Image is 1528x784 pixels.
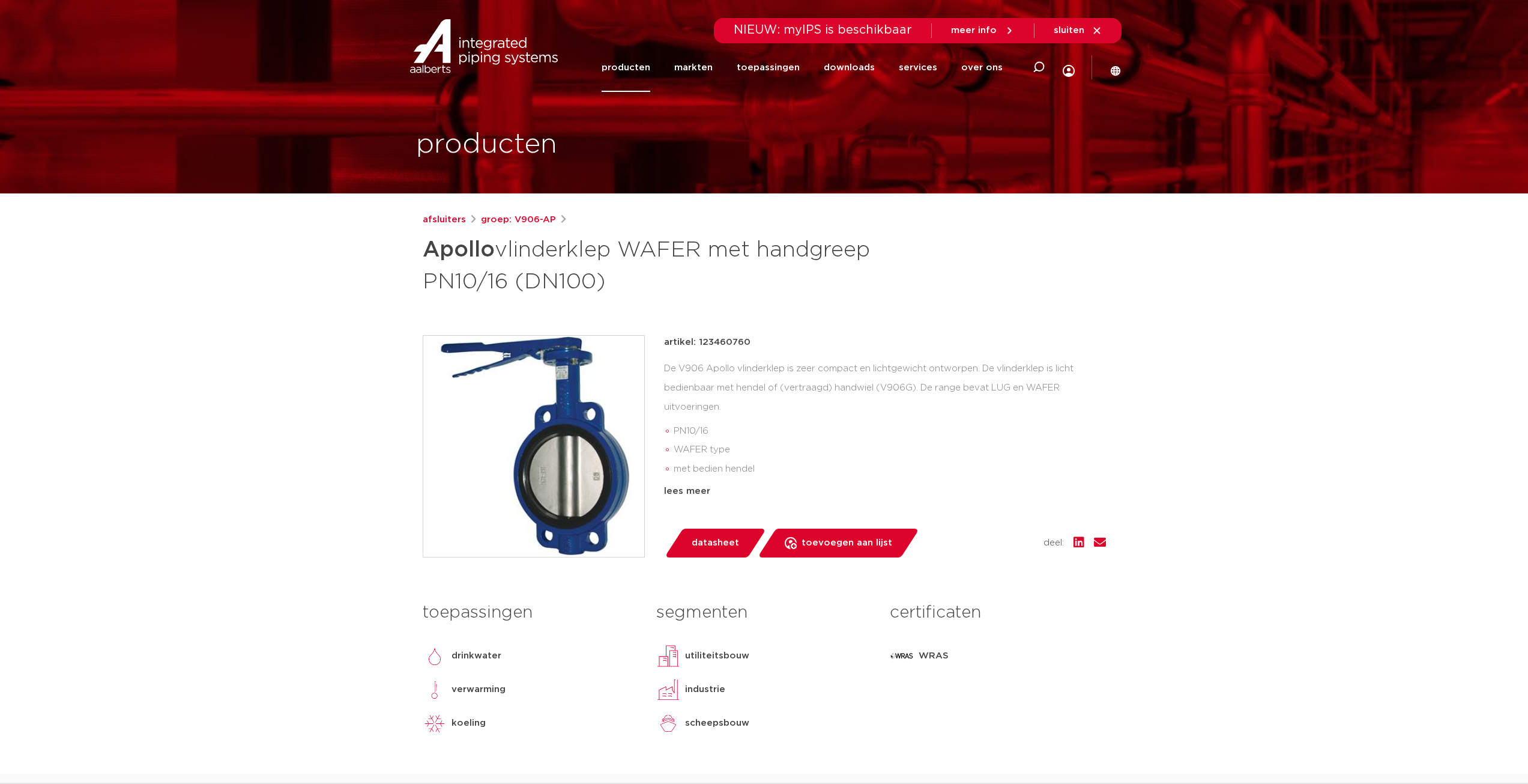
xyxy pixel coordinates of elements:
img: scheepsbouw [656,711,680,735]
div: lees meer [664,484,1106,499]
img: koeling [423,711,447,735]
img: industrie [656,678,680,702]
h3: certificaten [890,601,1105,625]
strong: Apollo [423,239,495,261]
span: NIEUW: myIPS is beschikbaar [734,24,912,36]
p: WRAS [919,649,949,663]
a: afsluiters [423,213,466,227]
h1: vlinderklep WAFER met handgreep PN10/16 (DN100) [423,232,874,297]
a: downloads [824,43,875,92]
li: met bedien hendel [674,460,1106,479]
li: WAFER type [674,440,1106,460]
div: my IPS [1063,40,1075,96]
span: meer info [951,26,997,35]
img: utiliteitsbouw [656,644,680,668]
img: Product Image for Apollo vlinderklep WAFER met handgreep PN10/16 (DN100) [423,336,644,557]
li: PN10/16 [674,422,1106,441]
p: utiliteitsbouw [685,649,749,663]
a: over ons [961,43,1003,92]
h3: segmenten [656,601,872,625]
p: koeling [451,716,486,731]
span: deel: [1043,536,1064,550]
a: producten [602,43,650,92]
img: verwarming [423,678,447,702]
span: sluiten [1054,26,1084,35]
h3: toepassingen [423,601,638,625]
span: toevoegen aan lijst [802,533,892,553]
p: drinkwater [451,649,501,663]
img: WRAS [890,644,914,668]
img: drinkwater [423,644,447,668]
p: scheepsbouw [685,716,749,731]
p: verwarming [451,682,506,697]
a: meer info [951,25,1015,36]
a: datasheet [664,529,766,558]
p: artikel: 123460760 [664,335,750,350]
li: RVS klep en assen [674,479,1106,498]
nav: Menu [602,43,1003,92]
a: markten [674,43,713,92]
a: sluiten [1054,25,1102,36]
a: groep: V906-AP [481,213,556,227]
a: toepassingen [737,43,800,92]
h1: producten [416,126,557,164]
span: datasheet [692,533,739,553]
a: services [899,43,937,92]
div: De V906 Apollo vlinderklep is zeer compact en lichtgewicht ontworpen. De vlinderklep is licht bed... [664,359,1106,479]
p: industrie [685,682,725,697]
